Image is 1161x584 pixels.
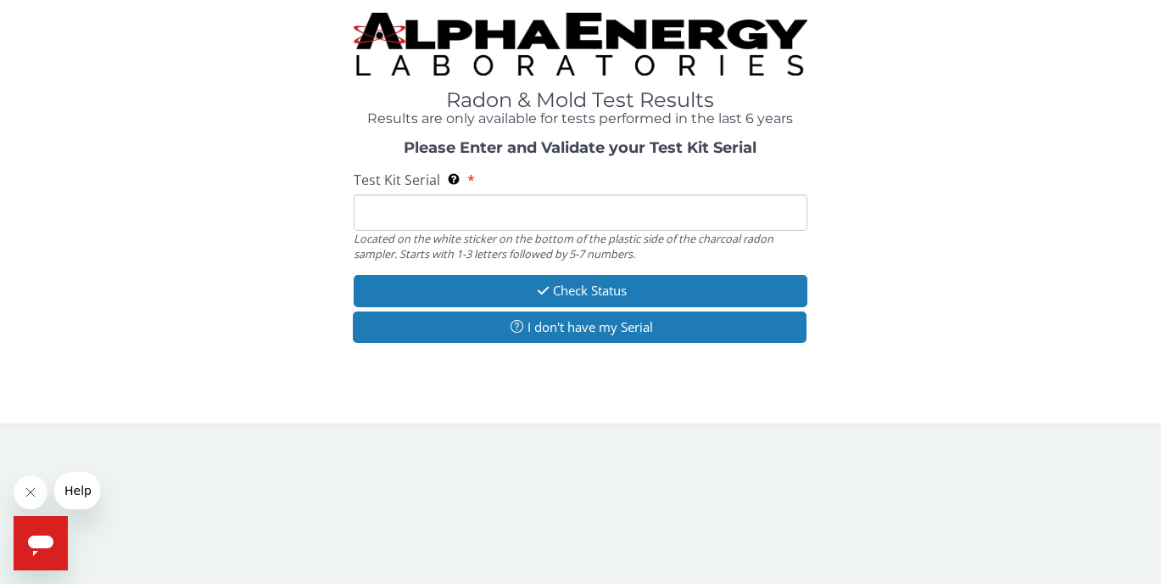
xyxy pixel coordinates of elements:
div: Located on the white sticker on the bottom of the plastic side of the charcoal radon sampler. Sta... [354,231,808,262]
img: TightCrop.jpg [354,13,808,76]
button: I don't have my Serial [353,312,807,343]
iframe: Button to launch messaging window [14,516,68,570]
span: Test Kit Serial [354,171,440,189]
h1: Radon & Mold Test Results [354,89,808,111]
iframe: Close message [14,475,47,509]
strong: Please Enter and Validate your Test Kit Serial [404,138,756,157]
button: Check Status [354,275,808,306]
h4: Results are only available for tests performed in the last 6 years [354,111,808,126]
iframe: Message from company [54,472,100,509]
